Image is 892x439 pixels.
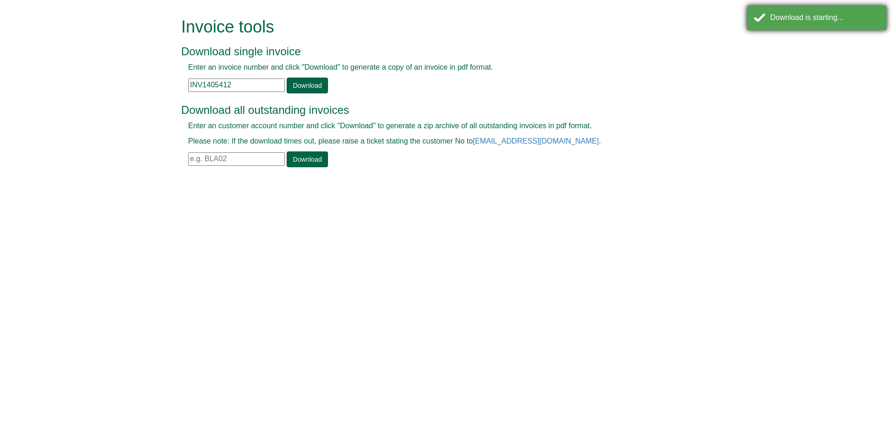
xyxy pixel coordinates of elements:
[188,79,285,92] input: e.g. INV1234
[287,78,328,93] a: Download
[188,136,683,147] p: Please note: If the download times out, please raise a ticket stating the customer No to .
[287,151,328,167] a: Download
[188,152,285,166] input: e.g. BLA02
[181,104,690,116] h3: Download all outstanding invoices
[473,137,599,145] a: [EMAIL_ADDRESS][DOMAIN_NAME]
[188,121,683,131] p: Enter an customer account number and click "Download" to generate a zip archive of all outstandin...
[188,62,683,73] p: Enter an invoice number and click "Download" to generate a copy of an invoice in pdf format.
[181,46,690,58] h3: Download single invoice
[181,18,690,36] h1: Invoice tools
[770,13,879,23] div: Download is starting...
